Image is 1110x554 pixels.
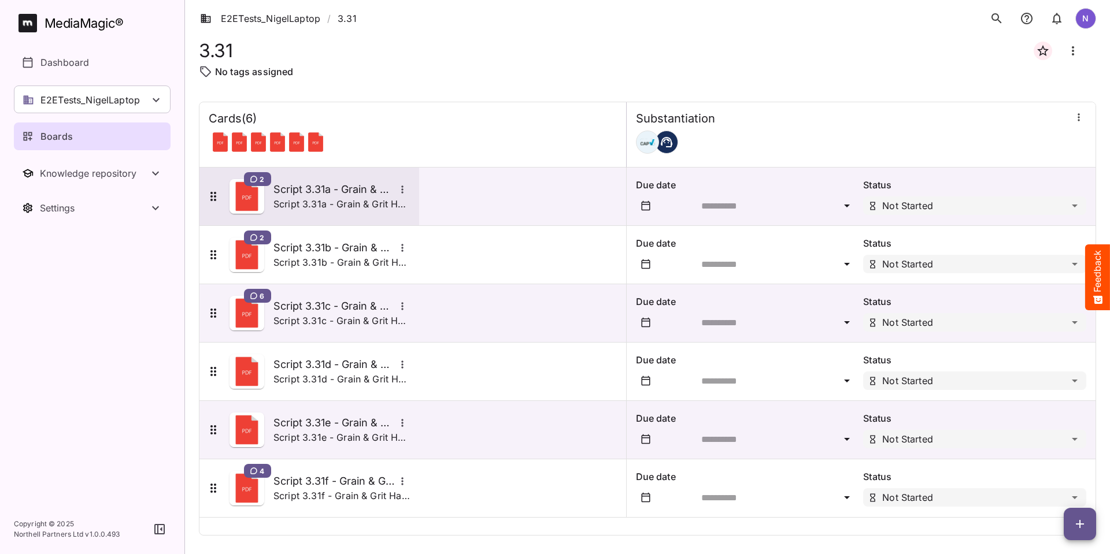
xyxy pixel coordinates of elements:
p: Not Started [882,259,933,269]
button: More options for Script 3.31e - Grain & Grit Hardware - no end date mismatch [395,415,410,430]
a: Dashboard [14,49,171,76]
h4: Substantiation [636,111,715,126]
h5: Script 3.31a - Grain & Grit Hardware - closing down match [273,183,395,196]
h1: 3.31 [199,40,232,61]
p: Script 3.31a - Grain & Grit Hardware - closing down match description [273,197,410,211]
p: Due date [636,178,859,192]
div: N [1075,8,1096,29]
p: Due date [636,470,859,484]
nav: Knowledge repository [14,159,171,187]
button: Toggle Knowledge repository [14,159,171,187]
p: Script 3.31d - Grain & Grit Hardware - no end date match description [273,372,410,386]
button: Board more options [1059,37,1087,65]
p: Not Started [882,434,933,444]
img: Asset Thumbnail [230,296,264,330]
img: tag-outline.svg [199,65,213,79]
button: notifications [1045,7,1068,30]
div: MediaMagic ® [45,14,124,33]
img: Asset Thumbnail [230,354,264,389]
a: Boards [14,122,171,150]
p: Not Started [882,201,933,210]
button: search [985,7,1008,30]
button: Feedback [1085,244,1110,310]
p: Status [863,178,1086,192]
p: Due date [636,353,859,367]
p: Script 3.31b - Grain & Grit Hardware - closing down mismatch description [273,255,410,269]
p: Due date [636,411,859,425]
p: Script 3.31e - Grain & Grit Hardware - no end date mismatch description [273,430,410,444]
p: Northell Partners Ltd v 1.0.0.493 [14,529,120,540]
span: 6 [260,291,264,300]
button: More options for Script 3.31b - Grain & Grit Hardware - closing down mismatch [395,240,410,255]
img: Asset Thumbnail [230,412,264,447]
div: Settings [40,202,149,214]
div: Knowledge repository [40,168,149,179]
h5: Script 3.31f - Grain & Grit Hardware - end date in supers multiple offers [273,474,395,488]
button: Toggle Settings [14,194,171,222]
p: Status [863,470,1086,484]
p: Script 3.31c - Grain & Grit Hardware - end date in supers match description [273,314,410,328]
span: 4 [260,466,264,475]
span: / [327,12,331,25]
h5: Script 3.31e - Grain & Grit Hardware - no end date mismatch [273,416,395,430]
button: notifications [1015,7,1038,30]
h5: Script 3.31d - Grain & Grit Hardware - no end date match [273,358,395,371]
a: E2ETests_NigelLaptop [200,12,320,25]
nav: Settings [14,194,171,222]
img: Asset Thumbnail [230,471,264,505]
p: Status [863,411,1086,425]
p: Copyright © 2025 [14,519,120,529]
p: Script 3.31f - Grain & Grit Hardware - end date in supers multiple offers description [273,489,410,503]
p: E2ETests_NigelLaptop [40,93,140,107]
p: Boards [40,129,73,143]
p: No tags assigned [215,65,293,79]
span: 2 [260,233,264,242]
button: More options for Script 3.31f - Grain & Grit Hardware - end date in supers multiple offers [395,474,410,489]
p: Status [863,295,1086,308]
h5: Script 3.31c - Grain & Grit Hardware - end date in supers match [273,299,395,313]
button: More options for Script 3.31a - Grain & Grit Hardware - closing down match [395,182,410,197]
p: Dashboard [40,55,89,69]
p: Due date [636,295,859,308]
p: Not Started [882,318,933,327]
h5: Script 3.31b - Grain & Grit Hardware - closing down mismatch [273,241,395,255]
p: Not Started [882,376,933,385]
p: Status [863,353,1086,367]
img: Asset Thumbnail [230,237,264,272]
a: MediaMagic® [18,14,171,32]
button: More options for Script 3.31c - Grain & Grit Hardware - end date in supers match [395,299,410,314]
img: Asset Thumbnail [230,179,264,214]
button: More options for Script 3.31d - Grain & Grit Hardware - no end date match [395,357,410,372]
p: Not Started [882,493,933,502]
h4: Cards ( 6 ) [209,111,257,126]
span: 2 [260,174,264,184]
p: Due date [636,236,859,250]
p: Status [863,236,1086,250]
